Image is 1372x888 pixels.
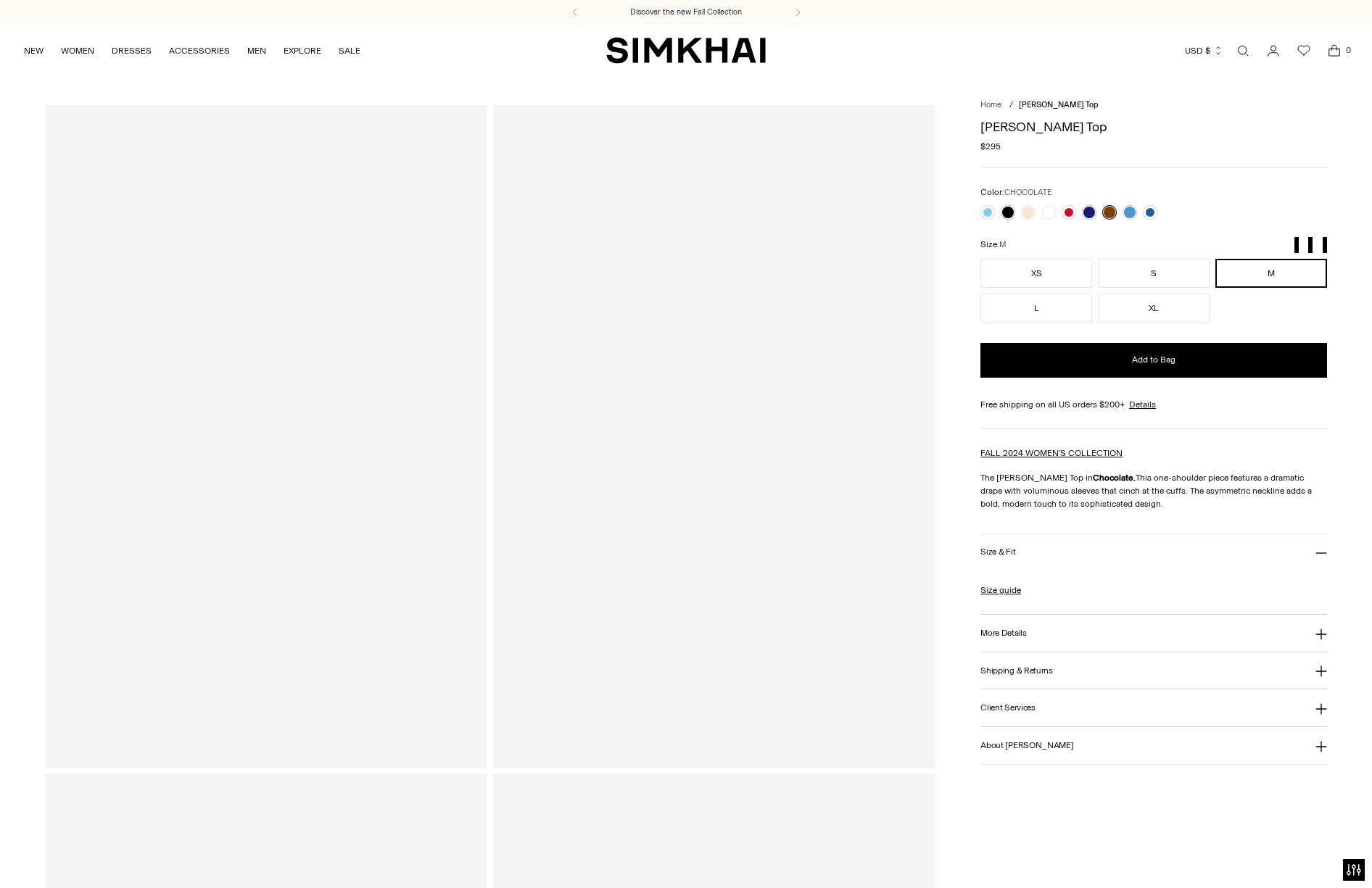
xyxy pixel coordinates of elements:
[169,35,230,67] a: ACCESSORIES
[1215,259,1327,288] button: M
[45,105,487,768] a: Alice Top
[1185,35,1223,67] button: USD $
[980,615,1326,652] button: More Details
[980,99,1326,112] nav: breadcrumbs
[980,120,1326,133] h1: [PERSON_NAME] Top
[24,35,44,67] a: NEW
[1004,188,1051,197] span: CHOCOLATE
[980,584,1021,597] a: Size guide
[1320,36,1349,65] a: Open cart modal
[980,100,1001,109] a: Home
[980,448,1123,458] a: FALL 2024 WOMEN'S COLLECTION
[980,741,1073,750] h3: About [PERSON_NAME]
[1289,36,1318,65] a: Wishlist
[980,628,1026,638] h3: More Details
[980,652,1326,689] button: Shipping & Returns
[980,666,1053,676] h3: Shipping & Returns
[1098,259,1210,288] button: S
[1093,473,1136,483] strong: Chocolate.
[493,105,935,768] a: Alice Top
[980,186,1051,199] label: Color:
[980,727,1326,764] button: About [PERSON_NAME]
[980,703,1036,713] h3: Client Services
[980,547,1015,557] h3: Size & Fit
[630,7,742,18] a: Discover the new Fall Collection
[1129,398,1156,411] a: Details
[1098,294,1210,323] button: XL
[1342,43,1355,57] span: 0
[980,238,1006,252] label: Size:
[284,35,321,67] a: EXPLORE
[61,35,94,67] a: WOMEN
[980,259,1092,288] button: XS
[980,471,1326,510] p: The [PERSON_NAME] Top in This one-shoulder piece features a dramatic drape with voluminous sleeve...
[980,534,1326,571] button: Size & Fit
[999,240,1006,249] span: M
[247,35,266,67] a: MEN
[1228,36,1257,65] a: Open search modal
[980,343,1326,378] button: Add to Bag
[1132,354,1175,366] span: Add to Bag
[980,689,1326,726] button: Client Services
[1259,36,1288,65] a: Go to the account page
[980,294,1092,323] button: L
[339,35,360,67] a: SALE
[1009,99,1013,112] div: /
[606,36,766,65] a: SIMKHAI
[980,140,1001,153] span: $295
[112,35,152,67] a: DRESSES
[980,398,1326,411] div: Free shipping on all US orders $200+
[1019,100,1099,109] span: [PERSON_NAME] Top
